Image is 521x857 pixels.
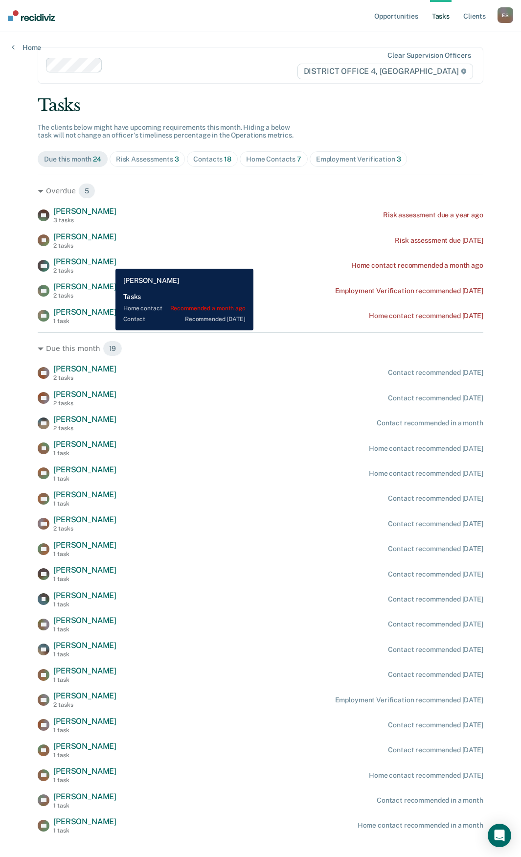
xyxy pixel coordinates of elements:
[358,821,483,830] div: Home contact recommended in a month
[388,494,483,503] div: Contact recommended [DATE]
[246,155,301,163] div: Home Contacts
[53,318,116,324] div: 1 task
[53,551,116,557] div: 1 task
[387,51,471,60] div: Clear supervision officers
[53,500,116,507] div: 1 task
[335,287,483,295] div: Employment Verification recommended [DATE]
[53,591,116,600] span: [PERSON_NAME]
[388,394,483,402] div: Contact recommended [DATE]
[78,183,95,199] span: 5
[53,364,116,373] span: [PERSON_NAME]
[53,616,116,625] span: [PERSON_NAME]
[53,565,116,575] span: [PERSON_NAME]
[53,666,116,675] span: [PERSON_NAME]
[53,415,116,424] span: [PERSON_NAME]
[53,282,116,291] span: [PERSON_NAME]
[53,374,116,381] div: 2 tasks
[53,827,116,834] div: 1 task
[297,155,301,163] span: 7
[377,419,483,427] div: Contact recommended in a month
[38,123,294,139] span: The clients below might have upcoming requirements this month. Hiding a below task will not chang...
[175,155,179,163] span: 3
[53,490,116,499] span: [PERSON_NAME]
[53,425,116,432] div: 2 tasks
[53,701,116,708] div: 2 tasks
[369,312,483,320] div: Home contact recommended [DATE]
[53,267,116,274] div: 2 tasks
[53,601,116,608] div: 1 task
[388,646,483,654] div: Contact recommended [DATE]
[53,400,116,407] div: 2 tasks
[53,727,116,734] div: 1 task
[53,307,116,317] span: [PERSON_NAME]
[388,545,483,553] div: Contact recommended [DATE]
[12,43,41,52] a: Home
[498,7,513,23] button: ES
[53,777,116,784] div: 1 task
[388,671,483,679] div: Contact recommended [DATE]
[53,802,116,809] div: 1 task
[53,525,116,532] div: 2 tasks
[53,766,116,776] span: [PERSON_NAME]
[116,155,179,163] div: Risk Assessments
[53,717,116,726] span: [PERSON_NAME]
[38,95,483,116] div: Tasks
[388,595,483,603] div: Contact recommended [DATE]
[53,207,116,216] span: [PERSON_NAME]
[388,570,483,579] div: Contact recommended [DATE]
[53,576,116,582] div: 1 task
[53,475,116,482] div: 1 task
[38,341,483,356] div: Due this month 19
[53,440,116,449] span: [PERSON_NAME]
[388,746,483,754] div: Contact recommended [DATE]
[351,261,483,270] div: Home contact recommended a month ago
[53,792,116,801] span: [PERSON_NAME]
[388,369,483,377] div: Contact recommended [DATE]
[53,676,116,683] div: 1 task
[395,236,483,245] div: Risk assessment due [DATE]
[53,515,116,524] span: [PERSON_NAME]
[103,341,123,356] span: 19
[53,651,116,658] div: 1 task
[53,752,116,759] div: 1 task
[383,211,483,219] div: Risk assessment due a year ago
[388,620,483,628] div: Contact recommended [DATE]
[53,465,116,474] span: [PERSON_NAME]
[44,155,101,163] div: Due this month
[369,771,483,780] div: Home contact recommended [DATE]
[53,257,116,266] span: [PERSON_NAME]
[369,469,483,478] div: Home contact recommended [DATE]
[53,641,116,650] span: [PERSON_NAME]
[53,817,116,826] span: [PERSON_NAME]
[388,520,483,528] div: Contact recommended [DATE]
[498,7,513,23] div: E S
[53,626,116,633] div: 1 task
[53,242,116,249] div: 2 tasks
[53,450,116,457] div: 1 task
[8,10,55,21] img: Recidiviz
[335,696,483,704] div: Employment Verification recommended [DATE]
[297,64,473,79] span: DISTRICT OFFICE 4, [GEOGRAPHIC_DATA]
[53,540,116,550] span: [PERSON_NAME]
[53,292,116,299] div: 2 tasks
[488,824,511,847] div: Open Intercom Messenger
[53,217,116,224] div: 3 tasks
[38,183,483,199] div: Overdue 5
[388,721,483,729] div: Contact recommended [DATE]
[53,741,116,751] span: [PERSON_NAME]
[53,691,116,700] span: [PERSON_NAME]
[93,155,101,163] span: 24
[224,155,231,163] span: 18
[316,155,401,163] div: Employment Verification
[53,390,116,399] span: [PERSON_NAME]
[377,796,483,805] div: Contact recommended in a month
[53,232,116,241] span: [PERSON_NAME]
[397,155,401,163] span: 3
[193,155,231,163] div: Contacts
[369,444,483,453] div: Home contact recommended [DATE]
